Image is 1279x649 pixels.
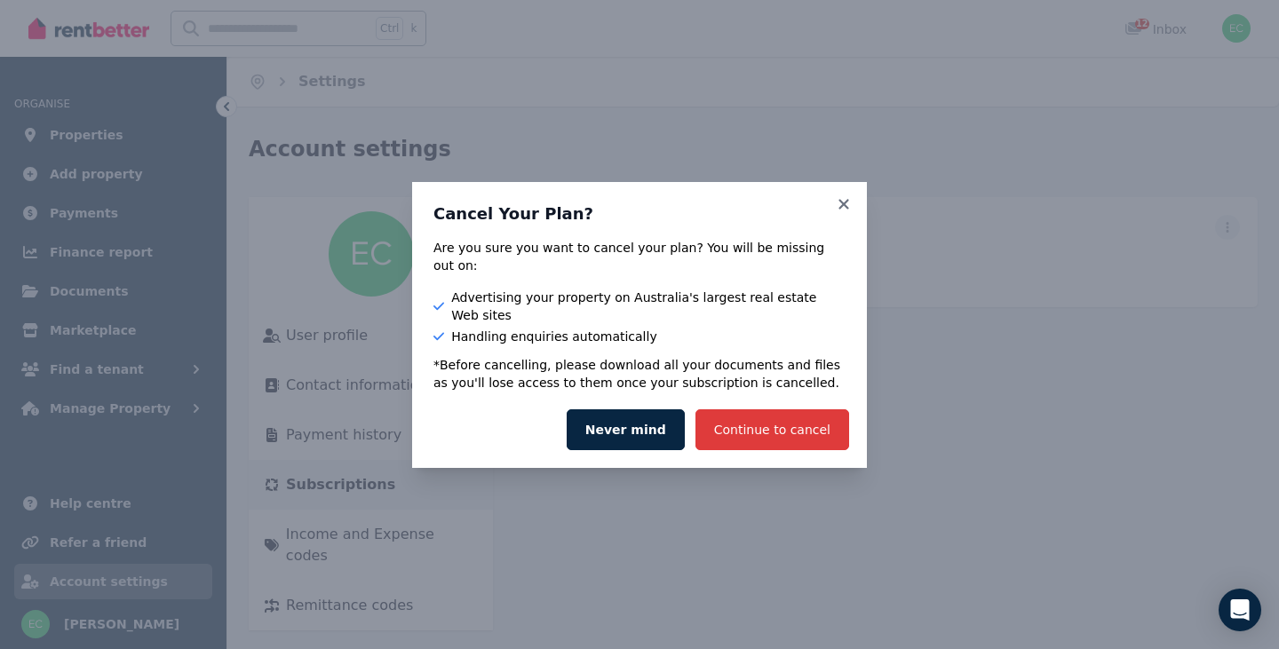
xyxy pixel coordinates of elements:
li: Handling enquiries automatically [433,328,846,345]
li: Advertising your property on Australia's largest real estate Web sites [433,289,846,324]
p: *Before cancelling, please download all your documents and files as you'll lose access to them on... [433,356,846,392]
div: Are you sure you want to cancel your plan? You will be missing out on: [433,239,846,274]
button: Continue to cancel [695,409,849,450]
div: Open Intercom Messenger [1219,589,1261,631]
h3: Cancel Your Plan? [433,203,846,225]
button: Never mind [567,409,685,450]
